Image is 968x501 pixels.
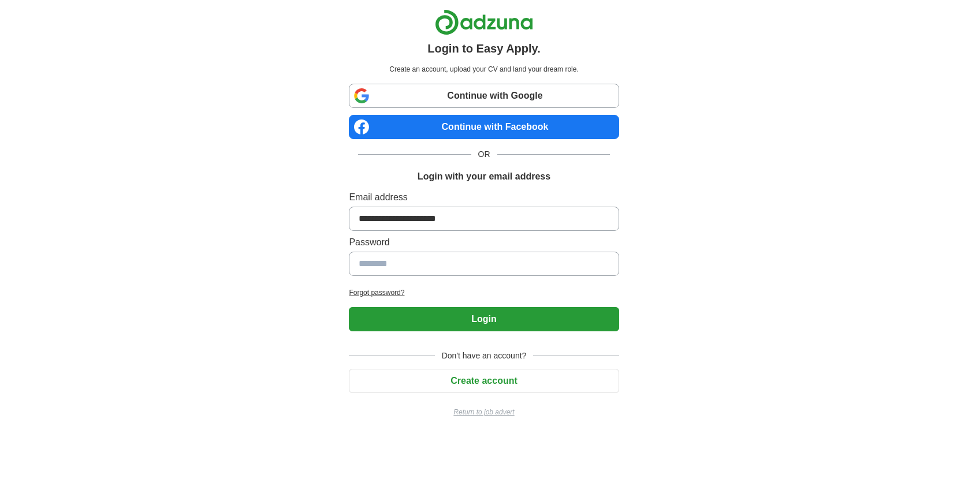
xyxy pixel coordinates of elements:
[349,190,619,204] label: Email address
[471,148,497,160] span: OR
[351,64,616,74] p: Create an account, upload your CV and land your dream role.
[349,287,619,298] a: Forgot password?
[418,170,550,184] h1: Login with your email address
[349,376,619,386] a: Create account
[349,407,619,417] a: Return to job advert
[349,235,619,249] label: Password
[349,115,619,139] a: Continue with Facebook
[349,369,619,393] button: Create account
[427,40,541,57] h1: Login to Easy Apply.
[349,84,619,108] a: Continue with Google
[349,307,619,331] button: Login
[435,9,533,35] img: Adzuna logo
[435,350,534,362] span: Don't have an account?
